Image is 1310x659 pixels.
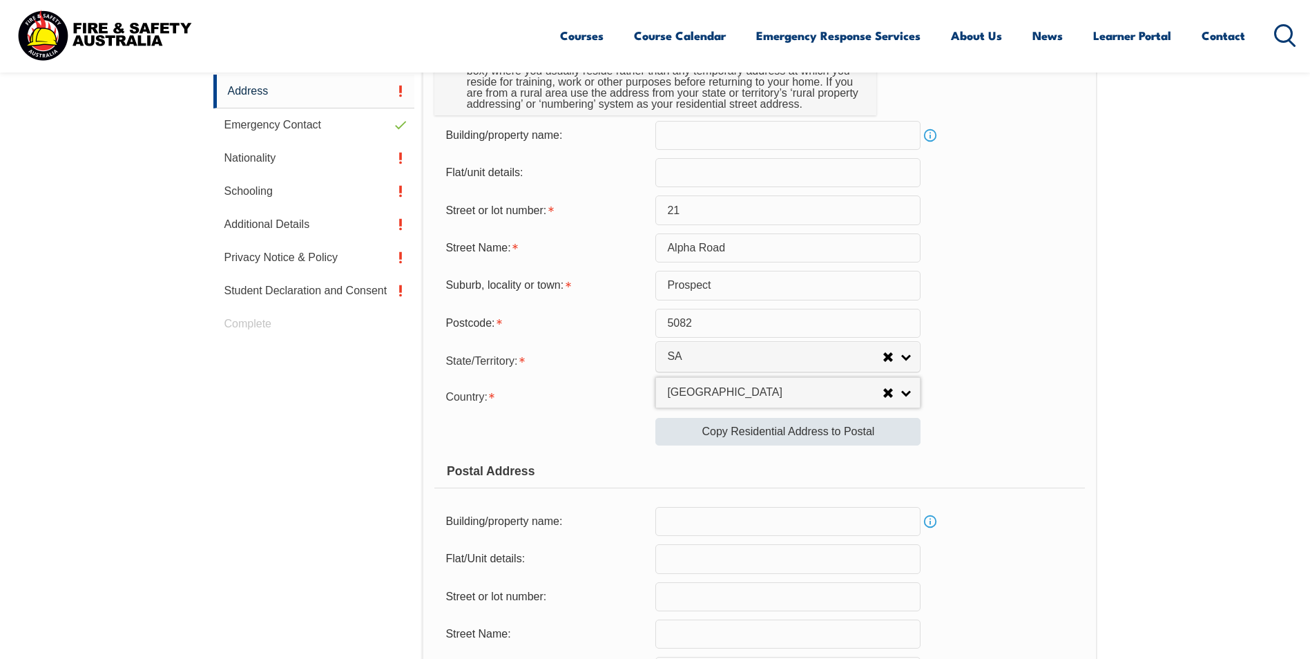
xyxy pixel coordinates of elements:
a: Address [213,75,415,108]
a: Courses [560,17,604,54]
div: Flat/Unit details: [434,546,655,572]
a: Privacy Notice & Policy [213,241,415,274]
a: Student Declaration and Consent [213,274,415,307]
a: Schooling [213,175,415,208]
a: Nationality [213,142,415,175]
a: Info [921,512,940,531]
a: Additional Details [213,208,415,241]
div: Please provide the physical address (street number and name not post office box) where you usuall... [461,49,866,115]
a: Info [921,126,940,145]
div: State/Territory is required. [434,346,655,374]
a: Emergency Contact [213,108,415,142]
a: Emergency Response Services [756,17,921,54]
a: Copy Residential Address to Postal [655,418,921,446]
div: Flat/unit details: [434,160,655,186]
div: Street or lot number: [434,584,655,610]
a: Contact [1202,17,1245,54]
div: Suburb, locality or town is required. [434,272,655,298]
span: [GEOGRAPHIC_DATA] [667,385,883,400]
div: Building/property name: [434,122,655,149]
div: Street or lot number is required. [434,197,655,223]
div: Street Name is required. [434,235,655,261]
div: Postal Address [434,454,1084,488]
a: About Us [951,17,1002,54]
a: Course Calendar [634,17,726,54]
span: State/Territory: [445,355,517,367]
a: News [1032,17,1063,54]
div: Street Name: [434,621,655,647]
div: Building/property name: [434,508,655,535]
span: Country: [445,391,487,403]
div: Postcode is required. [434,310,655,336]
div: Country is required. [434,382,655,410]
span: SA [667,350,883,364]
a: Learner Portal [1093,17,1171,54]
